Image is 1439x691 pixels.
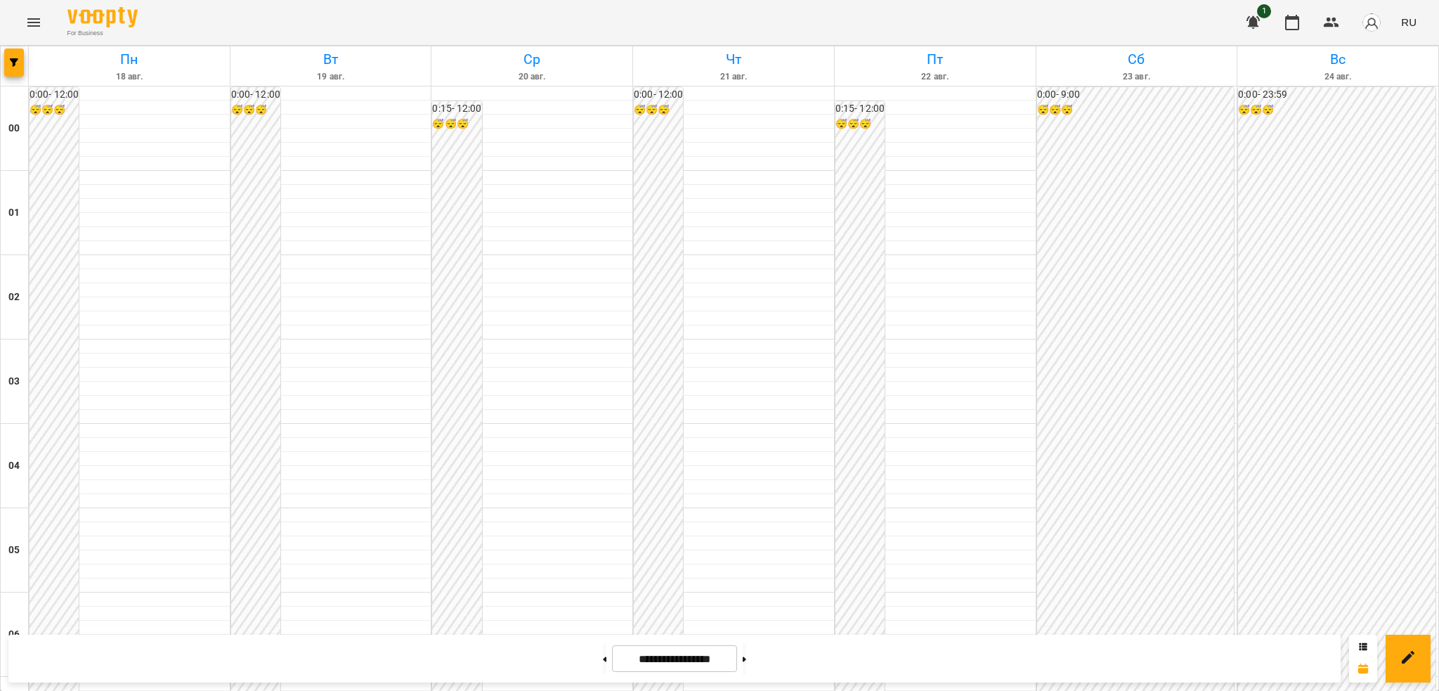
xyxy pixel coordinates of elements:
h6: Ср [434,49,630,70]
h6: 05 [8,543,20,558]
button: Menu [17,6,51,39]
h6: 0:15 - 12:00 [835,101,885,117]
h6: 0:00 - 12:00 [231,87,280,103]
h6: 😴😴😴 [1037,103,1235,118]
h6: 24 авг. [1239,70,1436,84]
h6: Чт [635,49,832,70]
span: RU [1401,15,1417,30]
h6: 23 авг. [1038,70,1235,84]
h6: 😴😴😴 [231,103,280,118]
span: For Business [67,29,138,38]
h6: 00 [8,121,20,136]
h6: 😴😴😴 [1238,103,1435,118]
h6: 19 авг. [233,70,429,84]
h6: 😴😴😴 [835,117,885,132]
span: 1 [1257,4,1271,18]
h6: Сб [1038,49,1235,70]
h6: 04 [8,458,20,474]
h6: 21 авг. [635,70,832,84]
h6: 22 авг. [837,70,1034,84]
h6: Вс [1239,49,1436,70]
h6: 0:00 - 12:00 [634,87,683,103]
h6: 0:15 - 12:00 [432,101,481,117]
h6: 18 авг. [31,70,228,84]
img: Voopty Logo [67,7,138,27]
h6: Пт [837,49,1034,70]
h6: 😴😴😴 [30,103,79,118]
h6: 01 [8,205,20,221]
button: RU [1395,9,1422,35]
h6: 0:00 - 23:59 [1238,87,1435,103]
h6: 03 [8,374,20,389]
h6: 02 [8,290,20,305]
h6: 😴😴😴 [432,117,481,132]
h6: 😴😴😴 [634,103,683,118]
h6: Пн [31,49,228,70]
h6: 0:00 - 12:00 [30,87,79,103]
h6: Вт [233,49,429,70]
h6: 0:00 - 9:00 [1037,87,1235,103]
img: avatar_s.png [1362,13,1381,32]
h6: 20 авг. [434,70,630,84]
